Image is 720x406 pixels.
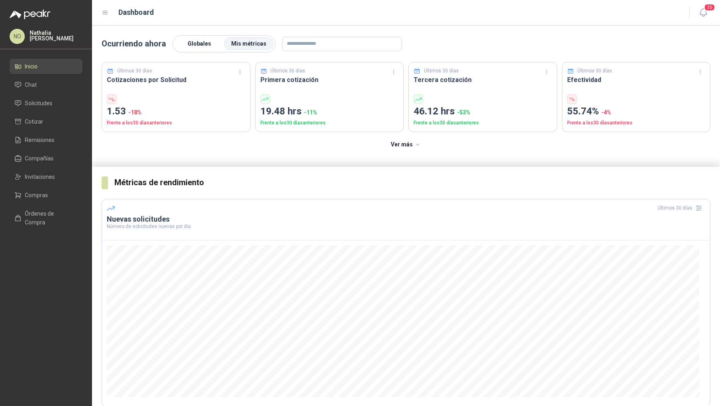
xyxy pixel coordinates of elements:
p: Últimos 30 días [424,67,459,75]
p: Últimos 30 días [270,67,305,75]
a: Remisiones [10,132,82,148]
p: Ocurriendo ahora [102,38,166,50]
span: Compañías [25,154,54,163]
span: 20 [704,4,715,11]
h3: Métricas de rendimiento [114,176,710,189]
span: Globales [188,40,211,47]
div: Últimos 30 días [658,202,705,214]
p: Frente a los 30 días anteriores [107,119,245,127]
span: Chat [25,80,37,89]
a: Solicitudes [10,96,82,111]
h1: Dashboard [118,7,154,18]
span: Mis métricas [231,40,266,47]
a: Cotizar [10,114,82,129]
h3: Nuevas solicitudes [107,214,705,224]
h3: Tercera cotización [414,75,552,85]
a: Inicio [10,59,82,74]
h3: Cotizaciones por Solicitud [107,75,245,85]
a: Órdenes de Compra [10,206,82,230]
a: Compras [10,188,82,203]
h3: Primera cotización [260,75,399,85]
p: 19.48 hrs [260,104,399,119]
p: 1.53 [107,104,245,119]
span: Órdenes de Compra [25,209,75,227]
p: 55.74% [567,104,706,119]
p: Número de solicitudes nuevas por día [107,224,705,229]
p: Últimos 30 días [577,67,612,75]
p: Últimos 30 días [117,67,152,75]
p: Frente a los 30 días anteriores [414,119,552,127]
span: -53 % [457,109,470,116]
a: Invitaciones [10,169,82,184]
img: Logo peakr [10,10,50,19]
span: Inicio [25,62,38,71]
div: NO [10,29,25,44]
p: Nathalia [PERSON_NAME] [30,30,82,41]
a: Chat [10,77,82,92]
span: Solicitudes [25,99,52,108]
span: -18 % [128,109,142,116]
span: -4 % [601,109,611,116]
span: Invitaciones [25,172,55,181]
p: Frente a los 30 días anteriores [567,119,706,127]
p: 46.12 hrs [414,104,552,119]
span: Remisiones [25,136,54,144]
button: 20 [696,6,710,20]
p: Frente a los 30 días anteriores [260,119,399,127]
span: Compras [25,191,48,200]
span: -11 % [304,109,317,116]
button: Ver más [386,137,426,153]
span: Cotizar [25,117,43,126]
a: Compañías [10,151,82,166]
h3: Efectividad [567,75,706,85]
